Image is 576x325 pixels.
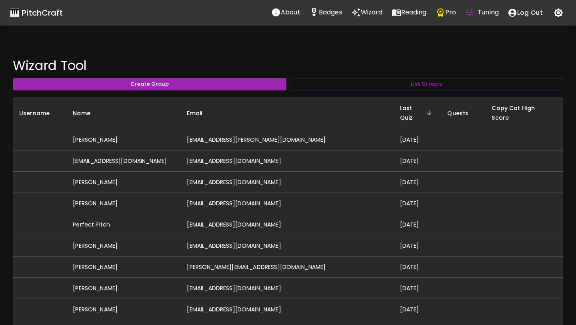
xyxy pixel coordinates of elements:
[347,4,387,20] button: Wizard
[180,150,393,172] td: [EMAIL_ADDRESS][DOMAIN_NAME]
[394,299,441,320] td: [DATE]
[180,278,393,299] td: [EMAIL_ADDRESS][DOMAIN_NAME]
[460,4,503,20] button: Tuning Quiz
[73,108,101,118] span: Name
[267,4,305,20] button: About
[180,193,393,214] td: [EMAIL_ADDRESS][DOMAIN_NAME]
[180,172,393,193] td: [EMAIL_ADDRESS][DOMAIN_NAME]
[66,257,180,278] td: [PERSON_NAME]
[401,8,427,17] p: Reading
[290,78,563,90] button: List Groups
[394,235,441,257] td: [DATE]
[66,129,180,150] td: [PERSON_NAME]
[281,8,300,17] p: About
[394,172,441,193] td: [DATE]
[394,214,441,235] td: [DATE]
[180,257,393,278] td: [PERSON_NAME][EMAIL_ADDRESS][DOMAIN_NAME]
[394,129,441,150] td: [DATE]
[66,193,180,214] td: [PERSON_NAME]
[180,235,393,257] td: [EMAIL_ADDRESS][DOMAIN_NAME]
[19,108,60,118] span: Username
[66,278,180,299] td: [PERSON_NAME]
[394,150,441,172] td: [DATE]
[13,58,563,74] h4: Wizard Tool
[66,299,180,320] td: [PERSON_NAME]
[394,257,441,278] td: [DATE]
[445,8,456,17] p: Pro
[187,108,213,118] span: Email
[319,8,342,17] p: Badges
[305,4,347,21] a: Stats
[387,4,431,21] a: Reading
[387,4,431,20] button: Reading
[394,193,441,214] td: [DATE]
[66,172,180,193] td: [PERSON_NAME]
[492,103,557,122] span: Copy Cat High Score
[503,4,547,21] button: account of current user
[447,108,479,118] span: Quests
[305,4,347,20] button: Stats
[460,4,503,21] a: Tuning Quiz
[66,150,180,172] td: [EMAIL_ADDRESS][DOMAIN_NAME]
[361,8,383,17] p: Wizard
[400,103,435,122] span: Last Quiz
[10,6,63,19] a: 🎹 PitchCraft
[180,299,393,320] td: [EMAIL_ADDRESS][DOMAIN_NAME]
[66,235,180,257] td: [PERSON_NAME]
[347,4,387,21] a: Wizard
[394,278,441,299] td: [DATE]
[431,4,460,20] button: Pro
[267,4,305,21] a: About
[180,129,393,150] td: [EMAIL_ADDRESS][PERSON_NAME][DOMAIN_NAME]
[66,214,180,235] td: Perfect Pitch
[13,78,286,90] button: Create Group
[431,4,460,21] a: Pro
[180,214,393,235] td: [EMAIL_ADDRESS][DOMAIN_NAME]
[478,8,499,17] p: Tuning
